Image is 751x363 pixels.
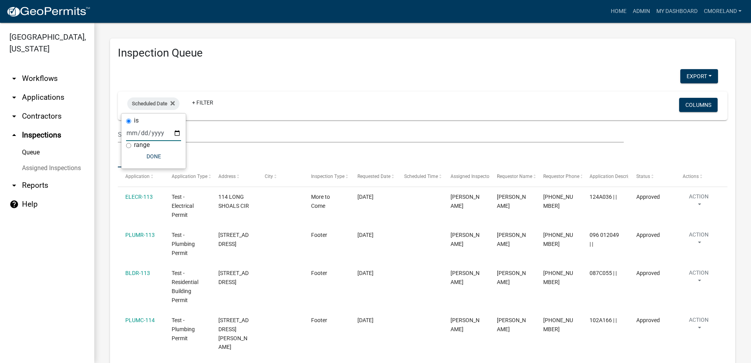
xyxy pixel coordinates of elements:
datatable-header-cell: Requested Date [350,167,396,186]
a: PLUMR-113 [125,232,155,238]
span: 706-485-2776 [543,232,573,247]
span: 01/06/2022 [357,270,374,276]
span: Application [125,174,150,179]
a: My Dashboard [653,4,701,19]
span: Kenteria Williams [497,194,526,209]
span: Requestor Phone [543,174,579,179]
a: PLUMC-114 [125,317,155,323]
span: Angela Waldroup [497,232,526,247]
span: Application Description [590,174,639,179]
i: help [9,200,19,209]
datatable-header-cell: Address [211,167,257,186]
h3: Inspection Queue [118,46,727,60]
datatable-header-cell: Inspection Type [304,167,350,186]
datatable-header-cell: Application [118,167,164,186]
span: Jay Johnston [451,232,480,247]
span: Approved [636,232,660,238]
datatable-header-cell: Scheduled Time [396,167,443,186]
button: Export [680,69,718,83]
button: Done [126,149,181,163]
datatable-header-cell: Requestor Name [489,167,536,186]
span: More to Come [311,194,330,209]
span: Approved [636,194,660,200]
span: 102A166 | | [590,317,617,323]
i: arrow_drop_down [9,74,19,83]
span: Approved [636,270,660,276]
span: Inspection Type [311,174,344,179]
span: 01/05/2022 [357,194,374,200]
span: Casey Mason [451,194,480,209]
span: Footer [311,317,327,323]
a: BLDR-113 [125,270,150,276]
datatable-header-cell: City [257,167,304,186]
i: arrow_drop_down [9,112,19,121]
span: Test - Residential Building Permit [172,270,198,303]
span: City [265,174,273,179]
input: Search for inspections [118,126,624,143]
label: range [134,142,150,148]
span: Actions [683,174,699,179]
span: Angela Waldroup [497,317,526,332]
span: Scheduled Time [404,174,438,179]
span: 096 012049 | | [590,232,619,247]
button: Action [683,192,715,212]
a: + Filter [186,95,220,110]
span: 01/07/2022 [357,317,374,323]
span: Requestor Name [497,174,532,179]
span: 706-485-2776 [543,194,573,209]
span: 706-485-2776 [543,317,573,332]
span: 124A036 | | [590,194,617,200]
span: Application Type [172,174,207,179]
datatable-header-cell: Application Type [164,167,211,186]
span: Assigned Inspector [451,174,491,179]
span: Address [218,174,236,179]
span: Footer [311,232,327,238]
datatable-header-cell: Requestor Phone [536,167,582,186]
button: Columns [679,98,718,112]
span: Approved [636,317,660,323]
a: Data [118,143,140,168]
datatable-header-cell: Actions [675,167,722,186]
span: 087C055 | | [590,270,617,276]
label: is [134,117,139,124]
span: Status [636,174,650,179]
button: Action [683,269,715,288]
a: ELECR-113 [125,194,153,200]
datatable-header-cell: Application Description [582,167,628,186]
span: 01/05/2022 [357,232,374,238]
span: Angela Waldroup [497,270,526,285]
i: arrow_drop_down [9,93,19,102]
a: Home [608,4,630,19]
span: Test - Electrical Permit [172,194,194,218]
span: Jay Johnston [451,317,480,332]
button: Action [683,231,715,250]
i: arrow_drop_up [9,130,19,140]
datatable-header-cell: Status [628,167,675,186]
span: Footer [311,270,327,276]
span: 161 SAMMONS PKWY [218,317,249,350]
datatable-header-cell: Assigned Inspector [443,167,489,186]
button: Action [683,316,715,335]
span: 115 S CAY DR [218,270,249,285]
span: 195 ALEXANDER LAKES DR [218,232,249,247]
span: Jay Johnston [451,270,480,285]
span: Scheduled Date [132,101,167,106]
span: Requested Date [357,174,390,179]
span: Test - Plumbing Permit [172,232,195,256]
i: arrow_drop_down [9,181,19,190]
span: 706-485-2776 [543,270,573,285]
a: Admin [630,4,653,19]
span: Test - Plumbing Permit [172,317,195,341]
span: 114 LONG SHOALS CIR [218,194,249,209]
a: cmoreland [701,4,745,19]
